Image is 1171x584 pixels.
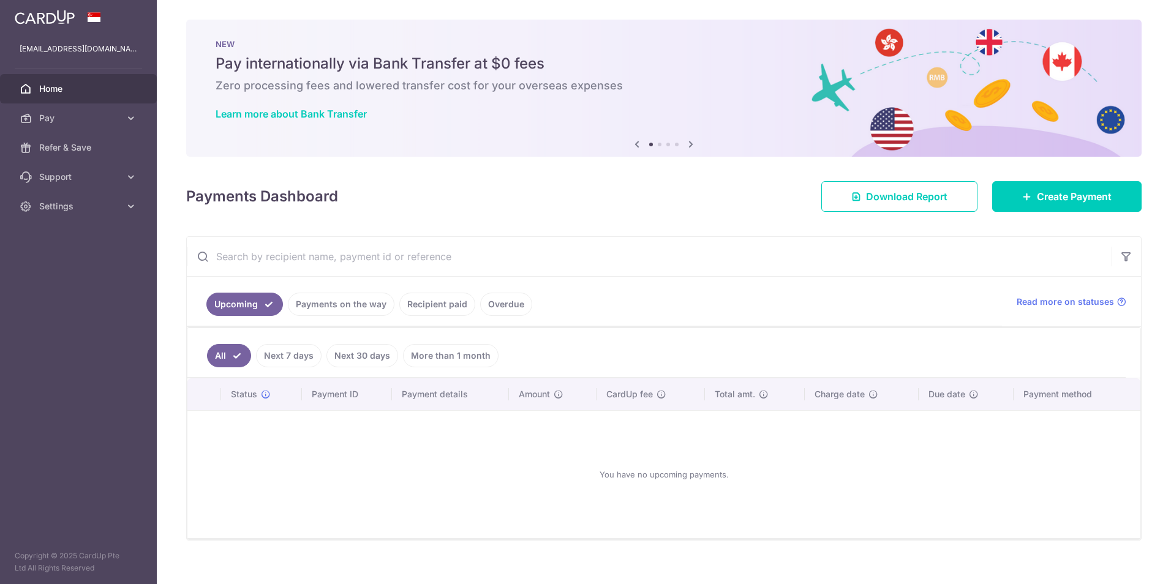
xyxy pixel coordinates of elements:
[216,54,1112,73] h5: Pay internationally via Bank Transfer at $0 fees
[39,83,120,95] span: Home
[186,20,1142,157] img: Bank transfer banner
[821,181,977,212] a: Download Report
[1017,296,1126,308] a: Read more on statuses
[187,237,1112,276] input: Search by recipient name, payment id or reference
[202,421,1126,528] div: You have no upcoming payments.
[20,43,137,55] p: [EMAIL_ADDRESS][DOMAIN_NAME]
[928,388,965,400] span: Due date
[216,78,1112,93] h6: Zero processing fees and lowered transfer cost for your overseas expenses
[256,344,322,367] a: Next 7 days
[231,388,257,400] span: Status
[39,171,120,183] span: Support
[39,200,120,212] span: Settings
[815,388,865,400] span: Charge date
[207,344,251,367] a: All
[1017,296,1114,308] span: Read more on statuses
[302,378,392,410] th: Payment ID
[216,108,367,120] a: Learn more about Bank Transfer
[606,388,653,400] span: CardUp fee
[715,388,755,400] span: Total amt.
[1037,189,1112,204] span: Create Payment
[403,344,499,367] a: More than 1 month
[206,293,283,316] a: Upcoming
[399,293,475,316] a: Recipient paid
[216,39,1112,49] p: NEW
[39,112,120,124] span: Pay
[288,293,394,316] a: Payments on the way
[992,181,1142,212] a: Create Payment
[186,185,338,208] h4: Payments Dashboard
[1014,378,1140,410] th: Payment method
[39,141,120,154] span: Refer & Save
[480,293,532,316] a: Overdue
[519,388,550,400] span: Amount
[326,344,398,367] a: Next 30 days
[392,378,509,410] th: Payment details
[866,189,947,204] span: Download Report
[15,10,75,24] img: CardUp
